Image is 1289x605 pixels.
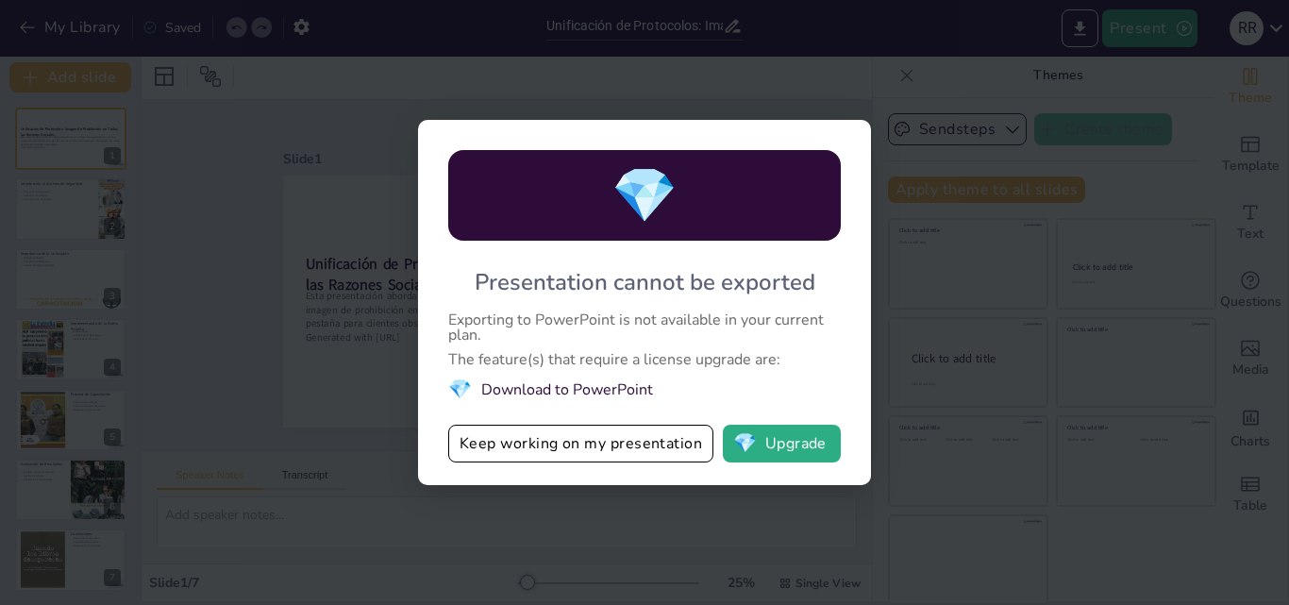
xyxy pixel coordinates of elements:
[448,377,472,402] span: diamond
[448,425,713,462] button: Keep working on my presentation
[448,352,841,367] div: The feature(s) that require a license upgrade are:
[611,160,678,232] span: diamond
[475,267,815,297] div: Presentation cannot be exported
[733,434,757,453] span: diamond
[448,312,841,343] div: Exporting to PowerPoint is not available in your current plan.
[723,425,841,462] button: diamondUpgrade
[448,377,841,402] li: Download to PowerPoint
